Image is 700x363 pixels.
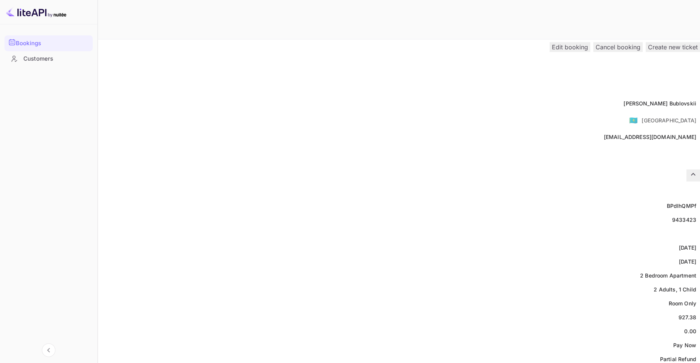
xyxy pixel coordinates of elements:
[679,258,696,265] div: [DATE]
[604,133,696,141] div: [EMAIL_ADDRESS][DOMAIN_NAME]
[5,35,93,50] a: Bookings
[550,42,590,52] button: Edit booking
[16,39,89,48] div: Bookings
[623,99,696,107] div: [PERSON_NAME] Bublovskii
[679,313,696,321] div: 927.38
[673,341,696,349] div: Pay Now
[629,113,638,127] span: United States
[646,42,700,52] button: Create new ticket
[640,271,696,279] div: 2 Bedroom Apartment
[6,6,66,18] img: LiteAPI logo
[642,116,696,124] div: [GEOGRAPHIC_DATA]
[42,343,55,357] button: Collapse navigation
[654,285,696,293] div: 2 Adults, 1 Child
[672,216,696,224] div: 9433423
[593,42,643,52] button: Cancel booking
[669,299,696,307] div: Room Only
[684,327,696,335] div: 0.00
[5,52,93,66] a: Customers
[667,202,696,210] div: BPdIhQMPf
[679,244,696,252] div: [DATE]
[23,55,89,63] div: Customers
[660,355,696,363] div: Partial Refund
